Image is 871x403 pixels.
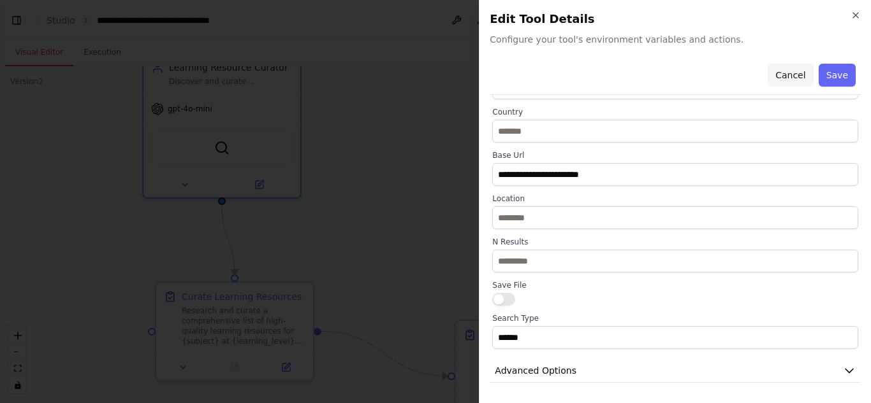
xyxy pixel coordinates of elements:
[490,10,861,28] h2: Edit Tool Details
[768,64,813,87] button: Cancel
[492,150,858,160] label: Base Url
[492,107,858,117] label: Country
[490,359,861,383] button: Advanced Options
[492,237,858,247] label: N Results
[492,194,858,204] label: Location
[490,33,861,46] span: Configure your tool's environment variables and actions.
[819,64,856,87] button: Save
[492,313,858,323] label: Search Type
[492,280,858,290] label: Save File
[495,364,576,377] span: Advanced Options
